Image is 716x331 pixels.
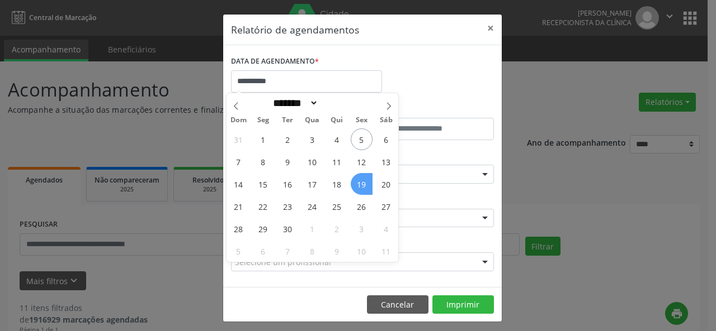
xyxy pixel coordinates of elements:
[231,22,359,37] h5: Relatório de agendamentos
[302,240,323,262] span: Outubro 8, 2025
[302,195,323,217] span: Setembro 24, 2025
[326,128,348,150] span: Setembro 4, 2025
[228,151,249,172] span: Setembro 7, 2025
[367,295,428,314] button: Cancelar
[351,128,373,150] span: Setembro 5, 2025
[231,53,319,70] label: DATA DE AGENDAMENTO
[326,240,348,262] span: Outubro 9, 2025
[365,100,494,118] label: ATÉ
[235,256,331,268] span: Selecione um profissional
[252,195,274,217] span: Setembro 22, 2025
[479,15,502,42] button: Close
[351,195,373,217] span: Setembro 26, 2025
[349,117,374,124] span: Sex
[252,128,274,150] span: Setembro 1, 2025
[277,173,299,195] span: Setembro 16, 2025
[277,240,299,262] span: Outubro 7, 2025
[302,218,323,239] span: Outubro 1, 2025
[228,240,249,262] span: Outubro 5, 2025
[302,128,323,150] span: Setembro 3, 2025
[326,218,348,239] span: Outubro 2, 2025
[326,173,348,195] span: Setembro 18, 2025
[351,151,373,172] span: Setembro 12, 2025
[375,128,397,150] span: Setembro 6, 2025
[227,117,251,124] span: Dom
[228,218,249,239] span: Setembro 28, 2025
[351,218,373,239] span: Outubro 3, 2025
[252,173,274,195] span: Setembro 15, 2025
[302,151,323,172] span: Setembro 10, 2025
[302,173,323,195] span: Setembro 17, 2025
[374,117,398,124] span: Sáb
[351,173,373,195] span: Setembro 19, 2025
[275,117,300,124] span: Ter
[351,240,373,262] span: Outubro 10, 2025
[251,117,275,124] span: Seg
[318,97,355,109] input: Year
[375,151,397,172] span: Setembro 13, 2025
[228,195,249,217] span: Setembro 21, 2025
[326,195,348,217] span: Setembro 25, 2025
[228,173,249,195] span: Setembro 14, 2025
[326,151,348,172] span: Setembro 11, 2025
[277,151,299,172] span: Setembro 9, 2025
[324,117,349,124] span: Qui
[252,218,274,239] span: Setembro 29, 2025
[432,295,494,314] button: Imprimir
[375,240,397,262] span: Outubro 11, 2025
[277,195,299,217] span: Setembro 23, 2025
[252,240,274,262] span: Outubro 6, 2025
[270,97,319,109] select: Month
[228,128,249,150] span: Agosto 31, 2025
[277,218,299,239] span: Setembro 30, 2025
[375,195,397,217] span: Setembro 27, 2025
[375,218,397,239] span: Outubro 4, 2025
[277,128,299,150] span: Setembro 2, 2025
[300,117,324,124] span: Qua
[252,151,274,172] span: Setembro 8, 2025
[375,173,397,195] span: Setembro 20, 2025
